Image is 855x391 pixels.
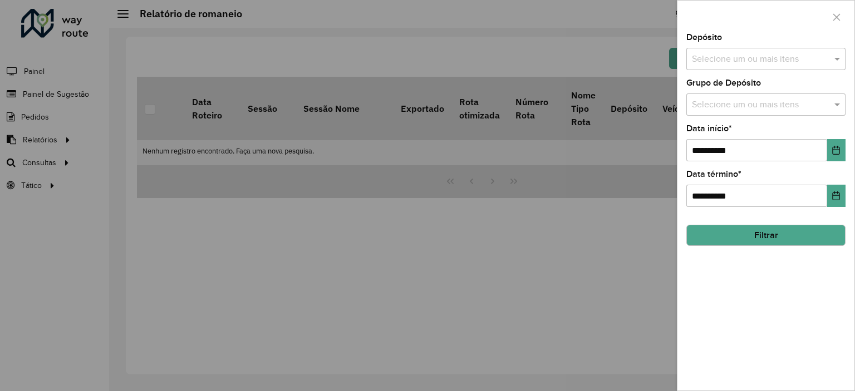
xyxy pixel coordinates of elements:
label: Data término [686,167,741,181]
button: Choose Date [827,185,846,207]
label: Grupo de Depósito [686,76,761,90]
button: Filtrar [686,225,846,246]
label: Depósito [686,31,722,44]
label: Data início [686,122,732,135]
button: Choose Date [827,139,846,161]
